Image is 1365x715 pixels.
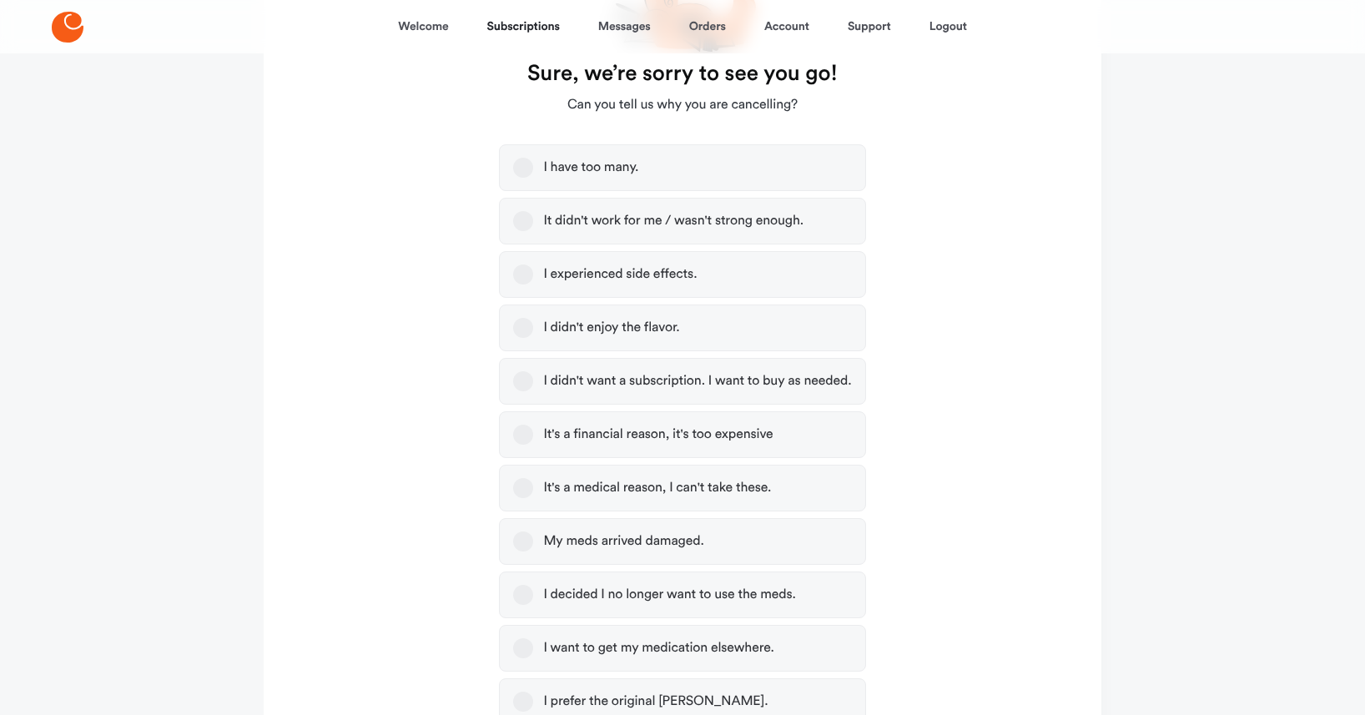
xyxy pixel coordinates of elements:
[513,692,533,712] button: I prefer the original [PERSON_NAME].
[527,60,838,87] strong: Sure, we’re sorry to see you go!
[513,478,533,498] button: It's a medical reason, I can't take these.
[543,480,771,496] div: It's a medical reason, I can't take these.
[513,638,533,658] button: I want to get my medication elsewhere.
[513,585,533,605] button: I decided I no longer want to use the meds.
[398,7,448,47] a: Welcome
[513,371,533,391] button: I didn't want a subscription. I want to buy as needed.
[764,7,809,47] a: Account
[543,533,703,550] div: My meds arrived damaged.
[543,159,638,176] div: I have too many.
[598,7,651,47] a: Messages
[567,95,798,115] span: Can you tell us why you are cancelling?
[543,213,803,229] div: It didn't work for me / wasn't strong enough.
[487,7,560,47] a: Subscriptions
[543,320,679,336] div: I didn't enjoy the flavor.
[513,531,533,551] button: My meds arrived damaged.
[513,318,533,338] button: I didn't enjoy the flavor.
[543,373,851,390] div: I didn't want a subscription. I want to buy as needed.
[543,266,697,283] div: I experienced side effects.
[848,7,891,47] a: Support
[689,7,726,47] a: Orders
[543,693,768,710] div: I prefer the original [PERSON_NAME].
[543,587,795,603] div: I decided I no longer want to use the meds.
[543,426,773,443] div: It's a financial reason, it's too expensive
[513,264,533,284] button: I experienced side effects.
[513,425,533,445] button: It's a financial reason, it's too expensive
[513,158,533,178] button: I have too many.
[543,640,773,657] div: I want to get my medication elsewhere.
[513,211,533,231] button: It didn't work for me / wasn't strong enough.
[929,7,967,47] a: Logout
